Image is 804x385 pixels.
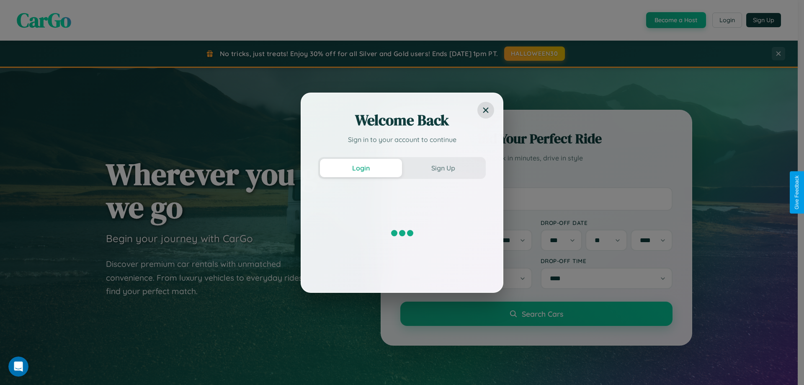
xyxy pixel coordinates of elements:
div: Give Feedback [794,176,800,209]
p: Sign in to your account to continue [318,134,486,145]
iframe: Intercom live chat [8,357,28,377]
button: Sign Up [402,159,484,177]
button: Login [320,159,402,177]
h2: Welcome Back [318,110,486,130]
